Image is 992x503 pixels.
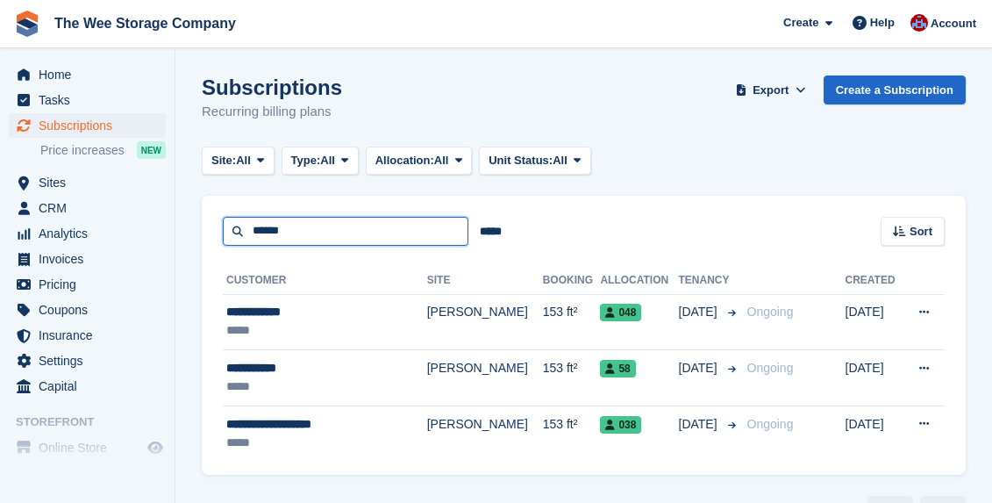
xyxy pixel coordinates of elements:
[846,406,903,461] td: [DATE]
[223,267,427,295] th: Customer
[16,413,175,431] span: Storefront
[9,170,166,195] a: menu
[39,88,144,112] span: Tasks
[553,152,567,169] span: All
[747,417,794,431] span: Ongoing
[747,361,794,375] span: Ongoing
[39,113,144,138] span: Subscriptions
[846,294,903,350] td: [DATE]
[9,196,166,220] a: menu
[145,437,166,458] a: Preview store
[747,305,794,319] span: Ongoing
[40,140,166,160] a: Price increases NEW
[753,82,789,99] span: Export
[40,142,125,159] span: Price increases
[846,267,903,295] th: Created
[202,147,275,176] button: Site: All
[39,62,144,87] span: Home
[9,349,166,373] a: menu
[427,267,543,295] th: Site
[202,75,342,99] h1: Subscriptions
[600,267,678,295] th: Allocation
[600,416,641,434] span: 038
[137,141,166,159] div: NEW
[9,374,166,399] a: menu
[236,152,251,169] span: All
[543,267,601,295] th: Booking
[39,374,144,399] span: Capital
[931,15,976,32] span: Account
[320,152,335,169] span: All
[9,221,166,246] a: menu
[543,294,601,350] td: 153 ft²
[543,406,601,461] td: 153 ft²
[9,272,166,297] a: menu
[600,360,635,377] span: 58
[846,350,903,406] td: [DATE]
[39,272,144,297] span: Pricing
[910,223,932,241] span: Sort
[679,303,721,321] span: [DATE]
[732,75,810,104] button: Export
[9,323,166,348] a: menu
[39,435,144,460] span: Online Store
[14,11,40,37] img: stora-icon-8386f47178a22dfd0bd8f6a31ec36ba5ce8667c1dd55bd0f319d3a0aa187defe.svg
[282,147,359,176] button: Type: All
[9,435,166,460] a: menu
[427,406,543,461] td: [PERSON_NAME]
[375,152,434,169] span: Allocation:
[39,170,144,195] span: Sites
[679,267,740,295] th: Tenancy
[434,152,449,169] span: All
[910,14,928,32] img: Scott Ritchie
[824,75,966,104] a: Create a Subscription
[39,196,144,220] span: CRM
[427,294,543,350] td: [PERSON_NAME]
[679,359,721,377] span: [DATE]
[679,415,721,434] span: [DATE]
[9,62,166,87] a: menu
[39,298,144,322] span: Coupons
[39,349,144,373] span: Settings
[39,247,144,271] span: Invoices
[291,152,321,169] span: Type:
[479,147,590,176] button: Unit Status: All
[870,14,895,32] span: Help
[39,221,144,246] span: Analytics
[202,102,342,122] p: Recurring billing plans
[9,113,166,138] a: menu
[783,14,818,32] span: Create
[9,247,166,271] a: menu
[211,152,236,169] span: Site:
[9,298,166,322] a: menu
[47,9,243,38] a: The Wee Storage Company
[9,88,166,112] a: menu
[427,350,543,406] td: [PERSON_NAME]
[489,152,553,169] span: Unit Status:
[366,147,473,176] button: Allocation: All
[543,350,601,406] td: 153 ft²
[39,323,144,348] span: Insurance
[600,304,641,321] span: 048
